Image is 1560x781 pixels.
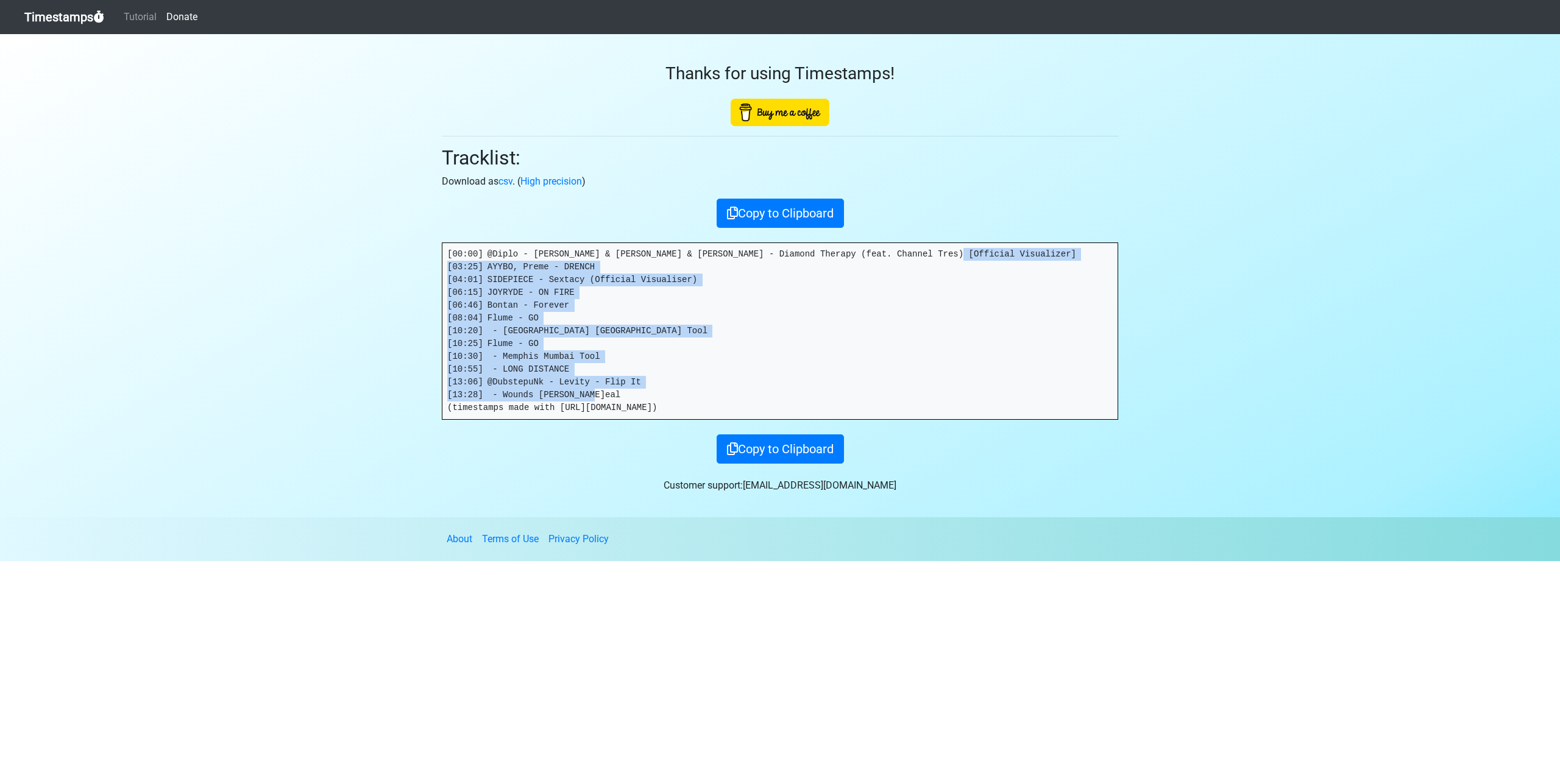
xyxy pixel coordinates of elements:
[482,533,539,545] a: Terms of Use
[442,63,1118,84] h3: Thanks for using Timestamps!
[119,5,161,29] a: Tutorial
[442,174,1118,189] p: Download as . ( )
[24,5,104,29] a: Timestamps
[717,434,844,464] button: Copy to Clipboard
[161,5,202,29] a: Donate
[717,199,844,228] button: Copy to Clipboard
[442,146,1118,169] h2: Tracklist:
[1499,720,1545,766] iframe: Drift Widget Chat Controller
[731,99,829,126] img: Buy Me A Coffee
[447,533,472,545] a: About
[442,243,1118,419] pre: [00:00] @Diplo - [PERSON_NAME] & [PERSON_NAME] & [PERSON_NAME] - Diamond Therapy (feat. Channel T...
[520,175,582,187] a: High precision
[548,533,609,545] a: Privacy Policy
[498,175,512,187] a: csv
